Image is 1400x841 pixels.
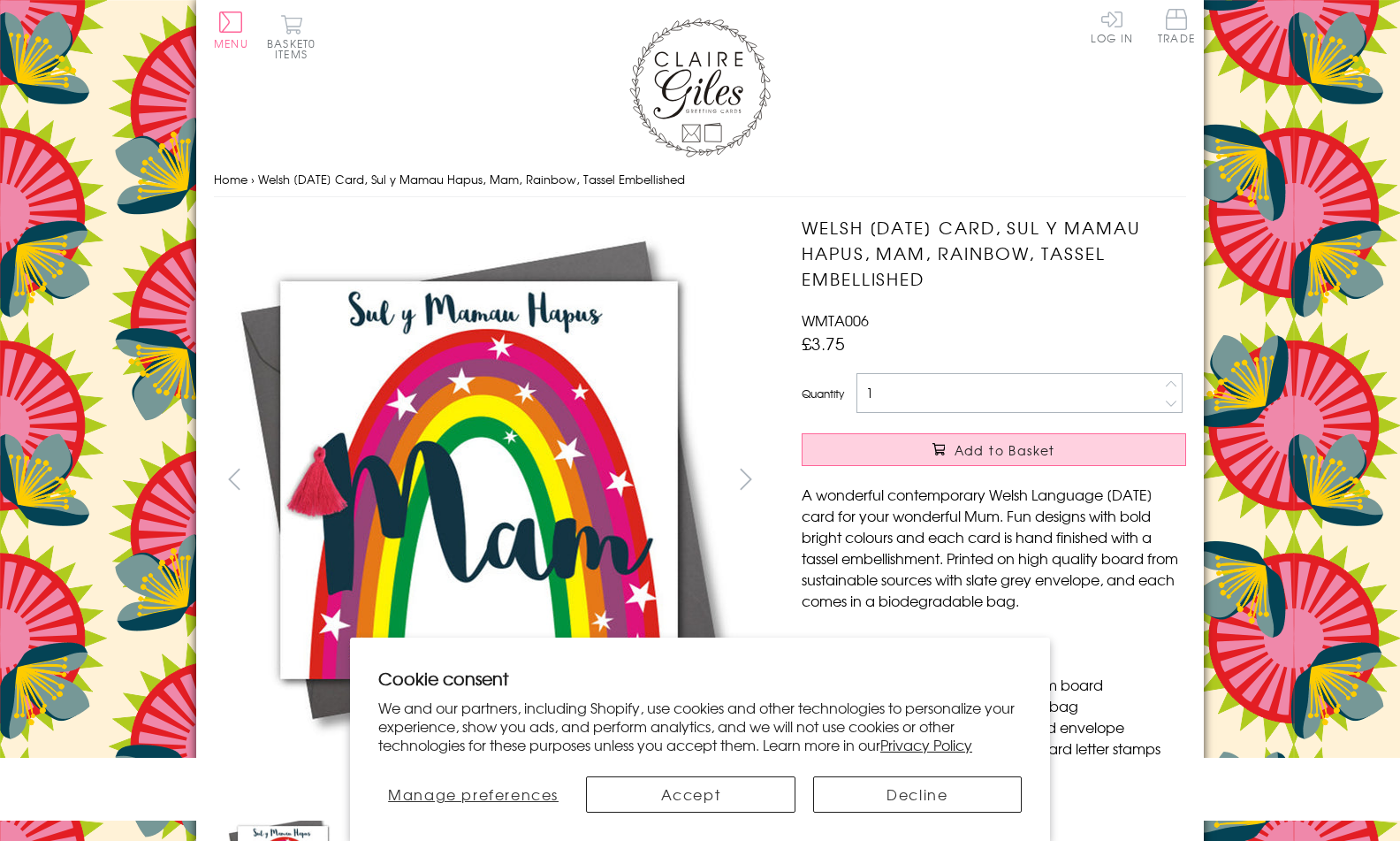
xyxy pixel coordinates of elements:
button: prev [214,459,254,499]
p: A wonderful contemporary Welsh Language [DATE] card for your wonderful Mum. Fun designs with bold... [802,484,1186,611]
a: Privacy Policy [880,734,972,755]
span: Manage preferences [388,784,559,805]
a: Log In [1091,9,1133,43]
a: Trade [1158,9,1195,47]
p: We and our partners, including Shopify, use cookies and other technologies to personalize your ex... [378,699,1022,753]
button: Menu [214,11,248,49]
span: 0 items [275,35,316,62]
h2: Cookie consent [378,666,1022,691]
span: Menu [214,35,248,51]
img: Claire Giles Greetings Cards [629,18,771,157]
nav: breadcrumbs [214,162,1186,198]
span: WMTA006 [802,310,869,331]
button: Manage preferences [378,776,568,813]
img: Welsh Mother's Day Card, Sul y Mamau Hapus, Mam, Rainbow, Tassel Embellished [214,215,744,745]
li: Dimensions: 150mm x 150mm [819,631,1186,653]
button: Add to Basket [802,433,1186,466]
a: Home [214,171,247,187]
span: › [251,171,255,187]
span: Welsh [DATE] Card, Sul y Mamau Hapus, Mam, Rainbow, Tassel Embellished [258,171,685,187]
button: Accept [586,776,795,813]
span: Trade [1158,9,1195,43]
span: Add to Basket [955,441,1055,459]
button: Basket0 items [267,14,316,59]
label: Quantity [802,386,844,401]
button: next [727,459,766,499]
button: Decline [813,776,1022,813]
img: Welsh Mother's Day Card, Sul y Mamau Hapus, Mam, Rainbow, Tassel Embellished [766,215,1297,745]
h1: Welsh [DATE] Card, Sul y Mamau Hapus, Mam, Rainbow, Tassel Embellished [802,215,1186,291]
span: £3.75 [802,331,845,356]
